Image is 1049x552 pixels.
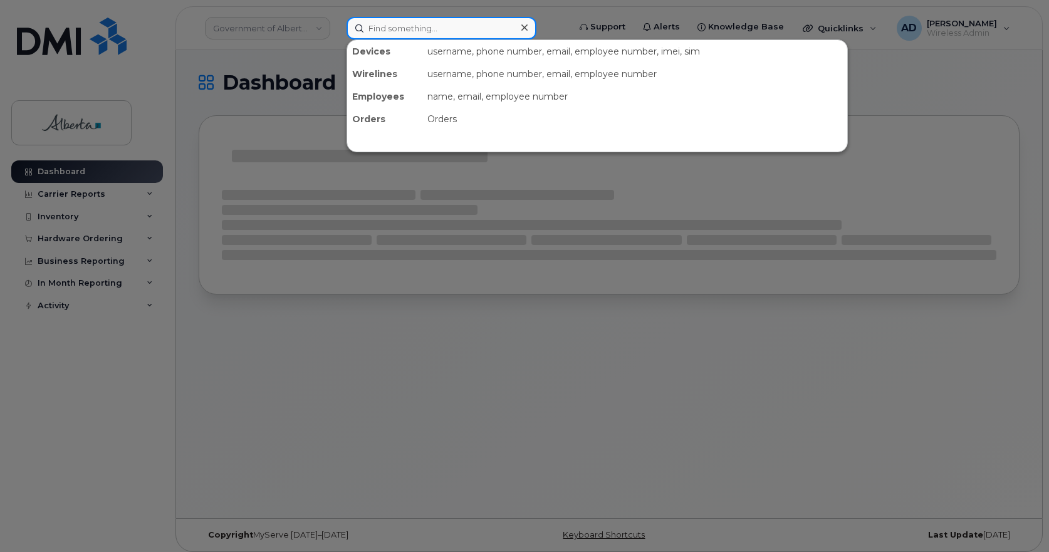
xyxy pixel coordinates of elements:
[422,85,847,108] div: name, email, employee number
[422,63,847,85] div: username, phone number, email, employee number
[347,63,422,85] div: Wirelines
[347,40,422,63] div: Devices
[347,108,422,130] div: Orders
[422,40,847,63] div: username, phone number, email, employee number, imei, sim
[347,85,422,108] div: Employees
[422,108,847,130] div: Orders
